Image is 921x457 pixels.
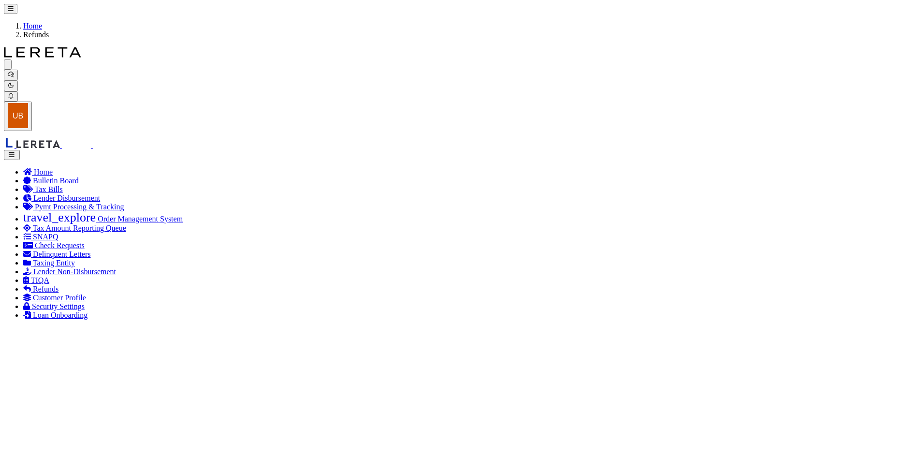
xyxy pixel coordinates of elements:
[35,203,124,211] span: Pymt Processing & Tracking
[98,215,183,223] span: Order Management System
[23,241,85,250] a: Check Requests
[33,285,58,293] span: Refunds
[33,177,79,185] span: Bulletin Board
[33,267,116,276] span: Lender Non-Disbursement
[23,224,126,232] a: Tax Amount Reporting Queue
[4,47,81,58] img: logo-dark.svg
[23,30,917,39] li: Refunds
[23,194,100,202] a: Lender Disbursement
[35,241,85,250] span: Check Requests
[33,194,100,202] span: Lender Disbursement
[23,233,58,241] a: SNAPQ
[23,302,85,310] a: Security Settings
[33,250,91,258] span: Delinquent Letters
[23,211,96,224] i: travel_explore
[33,224,126,232] span: Tax Amount Reporting Queue
[33,311,88,319] span: Loan Onboarding
[33,233,58,241] span: SNAPQ
[83,47,161,58] img: logo-light.svg
[23,185,63,193] a: Tax Bills
[23,177,79,185] a: Bulletin Board
[23,259,75,267] a: Taxing Entity
[8,103,28,128] img: svg+xml;base64,PHN2ZyB4bWxucz0iaHR0cDovL3d3dy53My5vcmcvMjAwMC9zdmciIHBvaW50ZXItZXZlbnRzPSJub25lIi...
[23,250,91,258] a: Delinquent Letters
[35,185,63,193] span: Tax Bills
[23,276,49,284] a: TIQA
[23,285,58,293] a: Refunds
[23,294,86,302] a: Customer Profile
[31,276,49,284] span: TIQA
[33,259,75,267] span: Taxing Entity
[23,22,42,30] a: Home
[23,168,53,176] a: Home
[34,168,53,176] span: Home
[23,267,116,276] a: Lender Non-Disbursement
[23,215,183,223] a: travel_explore Order Management System
[23,203,124,211] a: Pymt Processing & Tracking
[33,294,86,302] span: Customer Profile
[23,311,88,319] a: Loan Onboarding
[32,302,85,310] span: Security Settings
